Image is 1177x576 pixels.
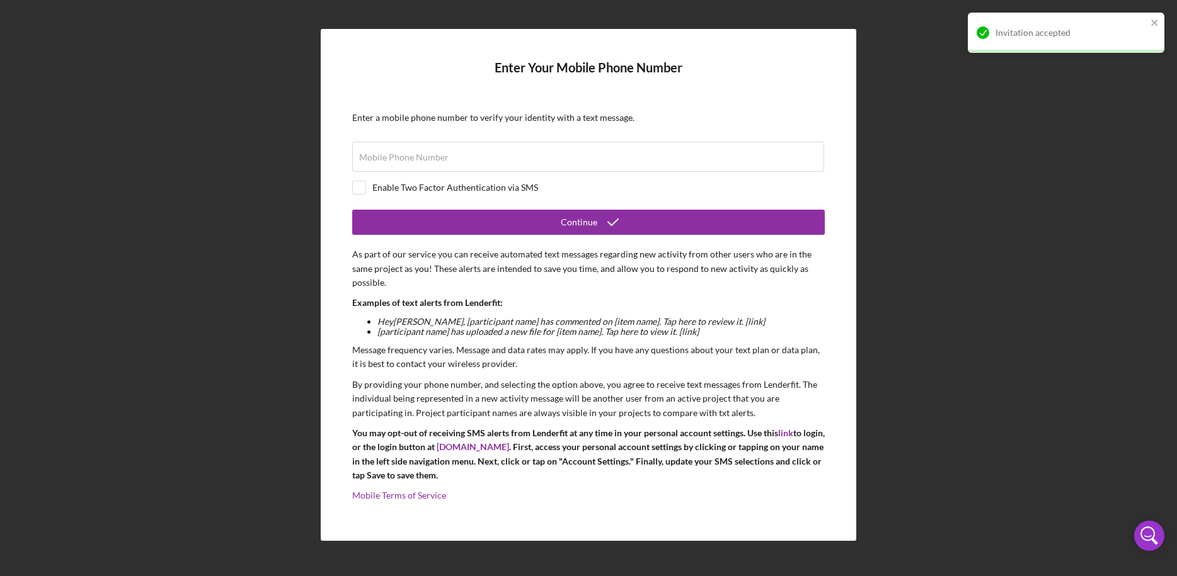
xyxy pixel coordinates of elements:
[352,247,825,290] p: As part of our service you can receive automated text messages regarding new activity from other ...
[1151,18,1159,30] button: close
[1134,521,1164,551] div: Open Intercom Messenger
[352,490,446,500] a: Mobile Terms of Service
[561,210,597,235] div: Continue
[778,427,793,438] a: link
[996,28,1147,38] div: Invitation accepted
[352,426,825,483] p: You may opt-out of receiving SMS alerts from Lenderfit at any time in your personal account setti...
[352,343,825,371] p: Message frequency varies. Message and data rates may apply. If you have any questions about your ...
[359,152,449,162] label: Mobile Phone Number
[352,296,825,310] p: Examples of text alerts from Lenderfit:
[352,378,825,420] p: By providing your phone number, and selecting the option above, you agree to receive text message...
[352,210,825,235] button: Continue
[372,183,538,193] div: Enable Two Factor Authentication via SMS
[352,60,825,94] h4: Enter Your Mobile Phone Number
[377,317,825,327] li: Hey [PERSON_NAME] , [participant name] has commented on [item name]. Tap here to review it. [link]
[377,327,825,337] li: [participant name] has uploaded a new file for [item name]. Tap here to view it. [link]
[437,441,509,452] a: [DOMAIN_NAME]
[352,113,825,123] div: Enter a mobile phone number to verify your identity with a text message.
